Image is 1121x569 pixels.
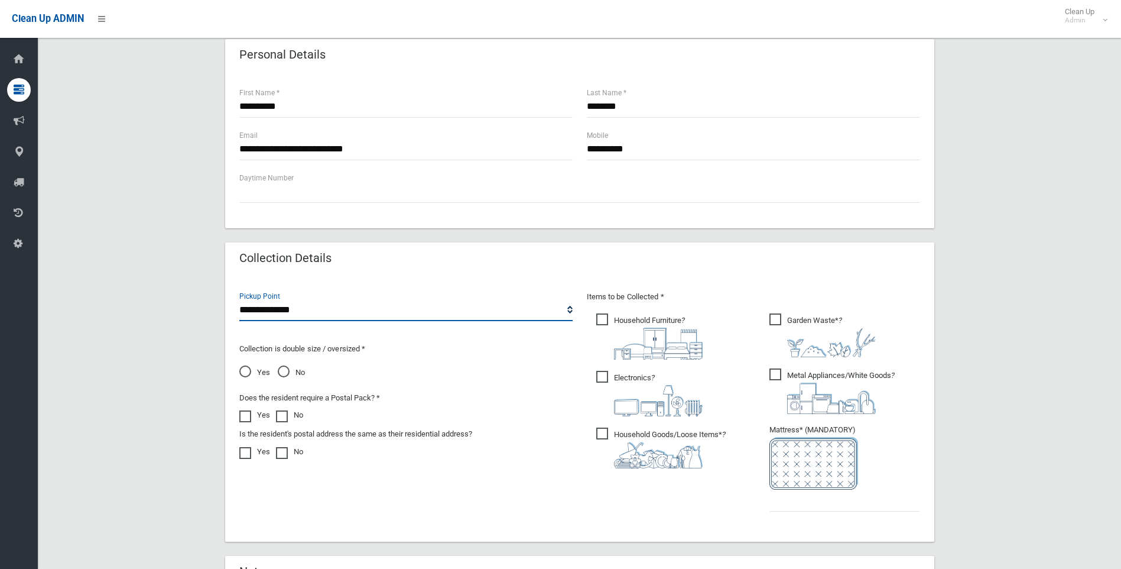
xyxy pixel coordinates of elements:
span: Household Furniture [596,313,703,360]
i: ? [614,316,703,360]
span: Household Goods/Loose Items* [596,428,726,468]
span: No [278,366,305,380]
header: Personal Details [225,43,340,66]
small: Admin [1065,16,1094,25]
span: Clean Up ADMIN [12,13,84,24]
label: No [276,445,303,459]
header: Collection Details [225,247,346,270]
span: Electronics [596,371,703,416]
label: Yes [239,408,270,422]
label: Yes [239,445,270,459]
p: Collection is double size / oversized * [239,342,573,356]
i: ? [787,371,895,414]
span: Clean Up [1059,7,1106,25]
span: Mattress* (MANDATORY) [769,425,920,490]
label: Does the resident require a Postal Pack? * [239,391,380,405]
img: 394712a680b73dbc3d2a6a3a7ffe5a07.png [614,385,703,416]
p: Items to be Collected * [587,290,920,304]
img: aa9efdbe659d29b613fca23ba79d85cb.png [614,328,703,360]
img: 36c1b0289cb1767239cdd3de9e694f19.png [787,383,876,414]
label: No [276,408,303,422]
label: Is the resident's postal address the same as their residential address? [239,427,472,441]
img: b13cc3517677393f34c0a387616ef184.png [614,442,703,468]
i: ? [614,373,703,416]
i: ? [614,430,726,468]
img: e7408bece873d2c1783593a074e5cb2f.png [769,437,858,490]
img: 4fd8a5c772b2c999c83690221e5242e0.png [787,328,876,357]
i: ? [787,316,876,357]
span: Yes [239,366,270,380]
span: Metal Appliances/White Goods [769,368,895,414]
span: Garden Waste* [769,313,876,357]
